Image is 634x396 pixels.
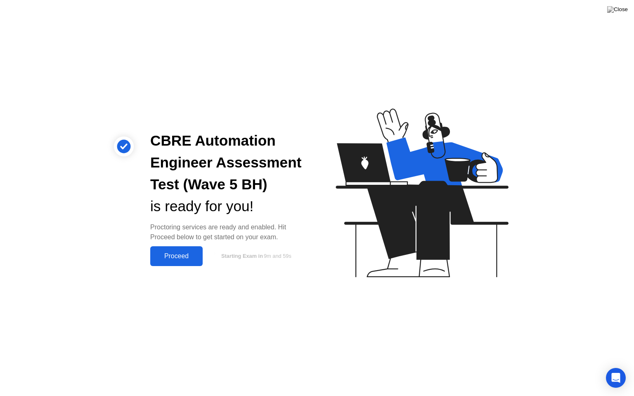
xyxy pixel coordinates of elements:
[153,252,200,260] div: Proceed
[150,196,304,217] div: is ready for you!
[150,246,203,266] button: Proceed
[207,248,304,264] button: Starting Exam in9m and 59s
[150,130,304,195] div: CBRE Automation Engineer Assessment Test (Wave 5 BH)
[264,253,291,259] span: 9m and 59s
[607,6,628,13] img: Close
[606,368,626,388] div: Open Intercom Messenger
[150,222,304,242] div: Proctoring services are ready and enabled. Hit Proceed below to get started on your exam.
